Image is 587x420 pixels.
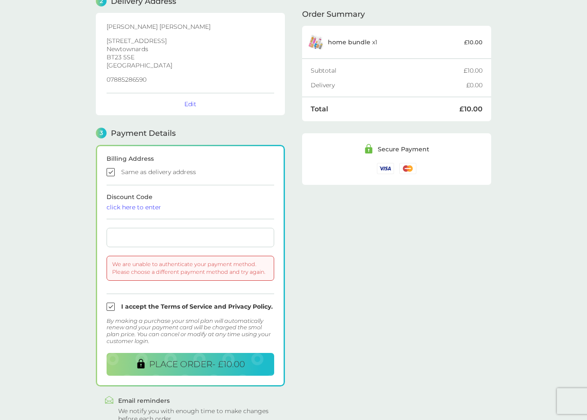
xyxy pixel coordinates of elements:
span: home bundle [328,38,370,46]
button: Edit [184,100,196,108]
div: By making a purchase your smol plan will automatically renew and your payment card will be charge... [107,318,274,344]
p: 07885286590 [107,77,274,83]
p: [PERSON_NAME] [PERSON_NAME] [107,24,274,30]
div: Delivery [311,82,466,88]
div: £10.00 [464,67,483,74]
div: Email reminders [118,398,276,404]
span: Discount Code [107,193,274,210]
p: BT23 5SE [107,54,274,60]
p: x 1 [328,39,377,46]
div: Total [311,106,459,113]
div: Billing Address [107,156,274,162]
div: Subtotal [311,67,464,74]
iframe: Secure card payment input frame [110,234,271,241]
div: click here to enter [107,204,274,210]
div: Secure Payment [378,146,429,152]
span: Order Summary [302,10,365,18]
div: £0.00 [466,82,483,88]
span: Payment Details [111,129,176,137]
span: PLACE ORDER - £10.00 [149,359,245,369]
div: £10.00 [459,106,483,113]
span: 3 [96,128,107,138]
p: Newtownards [107,46,274,52]
p: [STREET_ADDRESS] [107,38,274,44]
p: [GEOGRAPHIC_DATA] [107,62,274,68]
img: /assets/icons/cards/mastercard.svg [399,163,416,174]
button: PLACE ORDER- £10.00 [107,353,274,376]
div: We are unable to authenticate your payment method. Please choose a different payment method and t... [107,256,274,281]
img: /assets/icons/cards/visa.svg [377,163,394,174]
p: £10.00 [464,38,483,47]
